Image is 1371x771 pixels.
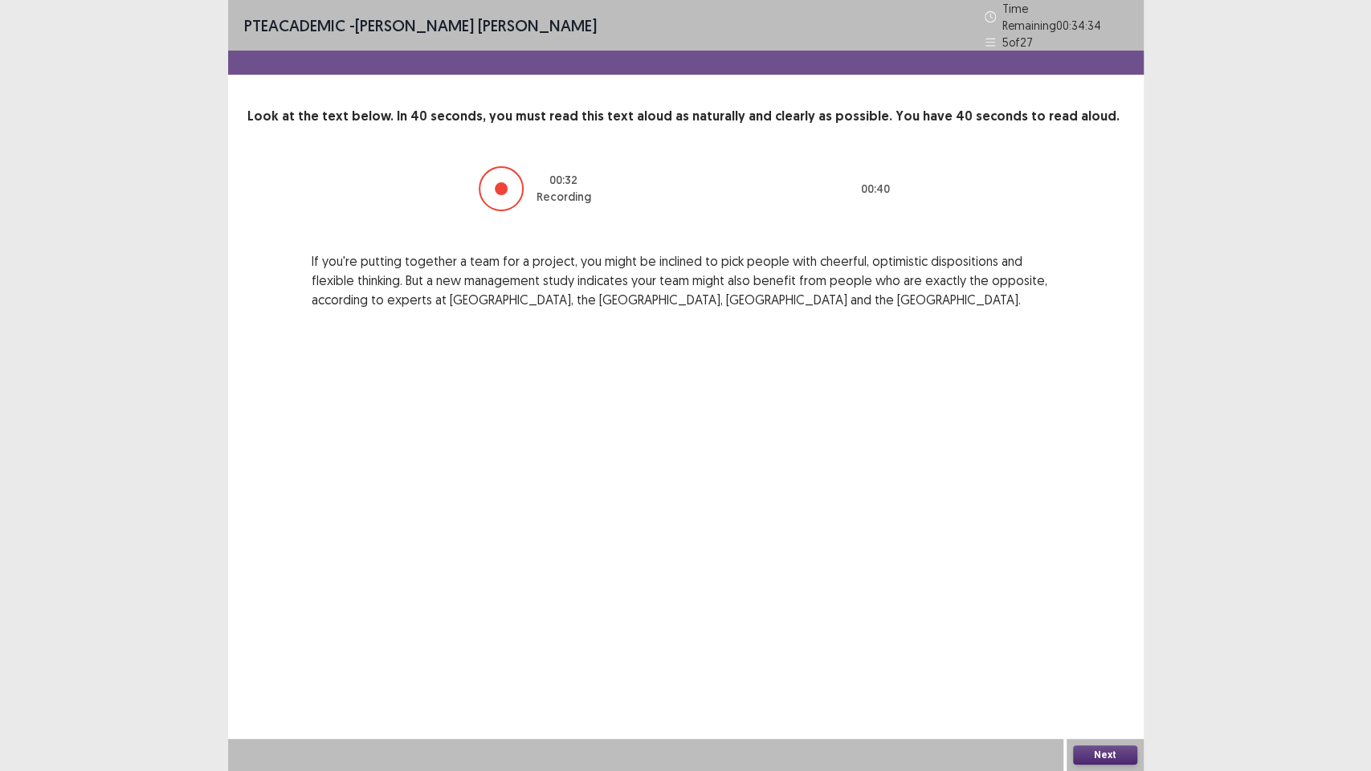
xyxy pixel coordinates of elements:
[549,172,577,189] p: 00 : 32
[244,15,345,35] span: PTE academic
[537,189,591,206] p: Recording
[1073,745,1137,765] button: Next
[247,107,1124,126] p: Look at the text below. In 40 seconds, you must read this text aloud as naturally and clearly as ...
[312,251,1060,309] p: If you're putting together a team for a project, you might be inclined to pick people with cheerf...
[861,181,890,198] p: 00 : 40
[1002,34,1033,51] p: 5 of 27
[244,14,597,38] p: - [PERSON_NAME] [PERSON_NAME]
